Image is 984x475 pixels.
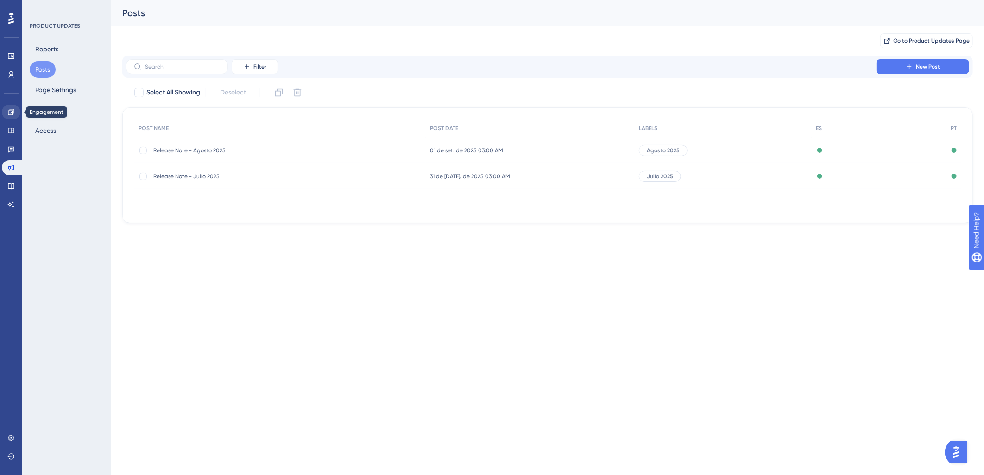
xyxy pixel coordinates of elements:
button: Reports [30,41,64,57]
div: Posts [122,6,950,19]
span: POST DATE [430,125,459,132]
button: Deselect [212,84,254,101]
span: 31 de [DATE]. de 2025 03:00 AM [430,173,511,180]
span: Need Help? [22,2,58,13]
span: 01 de set. de 2025 03:00 AM [430,147,504,154]
button: Access [30,122,62,139]
button: Page Settings [30,81,82,98]
button: Go to Product Updates Page [880,33,973,48]
span: Go to Product Updates Page [894,37,970,44]
span: Release Note - Agosto 2025 [153,147,302,154]
span: ES [816,125,822,132]
span: LABELS [639,125,657,132]
span: Agosto 2025 [647,147,680,154]
span: PT [951,125,957,132]
button: Domain [30,102,64,119]
button: New Post [877,59,969,74]
button: Filter [232,59,278,74]
span: POST NAME [139,125,169,132]
span: Release Note - Julio 2025 [153,173,302,180]
span: Julio 2025 [647,173,673,180]
input: Search [145,63,220,70]
div: PRODUCT UPDATES [30,22,80,30]
span: New Post [916,63,940,70]
span: Deselect [220,87,246,98]
span: Select All Showing [146,87,200,98]
button: Posts [30,61,56,78]
span: Filter [253,63,266,70]
iframe: UserGuiding AI Assistant Launcher [945,438,973,466]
